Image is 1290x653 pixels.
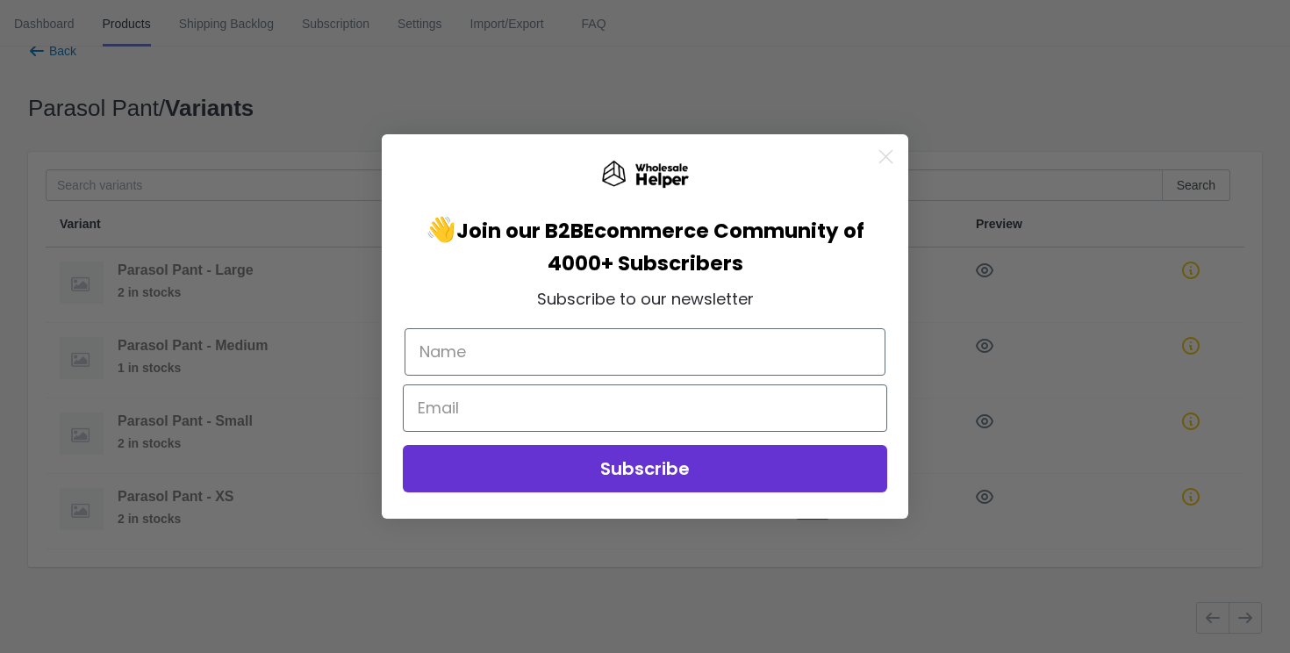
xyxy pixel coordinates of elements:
[601,161,689,189] img: Wholesale Helper Logo
[426,212,584,247] span: 👋
[403,445,887,492] button: Subscribe
[548,217,865,277] span: Ecommerce Community of 4000+ Subscribers
[403,384,887,432] input: Email
[405,328,885,376] input: Name
[871,141,901,172] button: Close dialog
[537,288,754,310] span: Subscribe to our newsletter
[456,217,584,245] span: Join our B2B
